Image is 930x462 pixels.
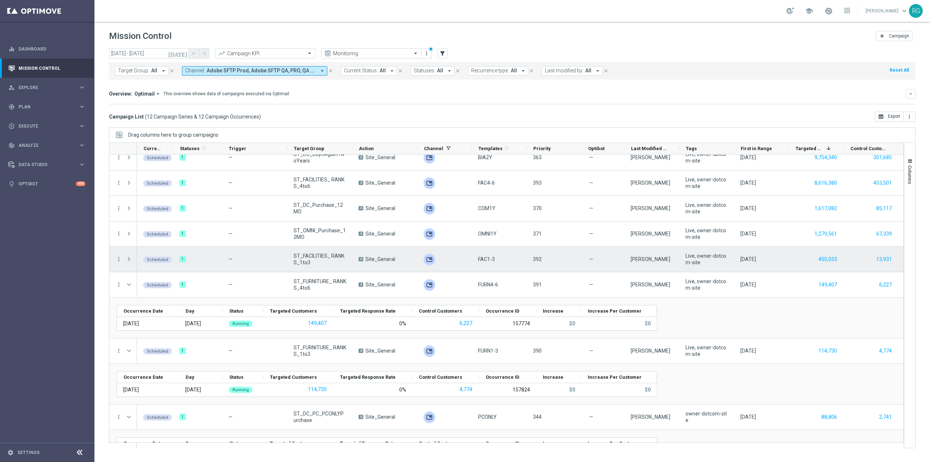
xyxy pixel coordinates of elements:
i: close [529,68,534,73]
button: equalizer Dashboard [8,46,86,52]
button: more_vert [423,49,430,58]
span: A [359,282,363,287]
button: lightbulb Optibot +10 [8,181,86,187]
i: close [455,68,460,73]
span: Statuses [180,146,199,151]
colored-tag: Scheduled [143,281,172,288]
img: Adobe SFTP Prod [424,177,435,189]
span: Channel [424,146,443,151]
span: ( [145,113,147,120]
button: close [169,67,175,75]
button: Data Studio keyboard_arrow_right [8,162,86,168]
span: A [359,257,363,261]
i: lightbulb [8,181,15,187]
h1: Mission Control [109,31,171,41]
button: 450,553 [818,255,838,264]
i: close [603,68,608,73]
multiple-options-button: Export to CSV [875,113,915,119]
span: Data Studio [19,162,78,167]
button: 13,931 [876,255,893,264]
span: Scheduled [147,232,168,237]
div: Press SPACE to select this row. [109,338,137,364]
span: ST_FACILITIES_ RANKS_4to6 [294,176,346,189]
span: Scheduled [147,181,168,186]
div: Dashboard [8,39,85,59]
span: ST_DC_BuyItAgainTwoYears [294,151,346,164]
div: person_search Explore keyboard_arrow_right [8,85,86,91]
span: Scheduled [147,257,168,262]
button: track_changes Analyze keyboard_arrow_right [8,142,86,148]
i: refresh [504,145,509,151]
div: +10 [76,181,85,186]
span: Site_General [365,205,395,212]
i: close [169,68,174,73]
span: — [229,282,232,288]
button: 4,774 [878,346,893,355]
span: Site_General [365,230,395,237]
div: 14 Sep 2025, Sunday [740,281,756,288]
div: Press SPACE to select this row. [109,145,137,170]
div: play_circle_outline Execute keyboard_arrow_right [8,123,86,129]
span: A [359,415,363,419]
span: Target Group: [118,68,149,74]
colored-tag: Scheduled [143,230,172,237]
button: Current Status: All arrow_drop_down [341,66,397,76]
span: Target Group [294,146,324,151]
div: Mission Control [8,65,86,71]
div: Adobe SFTP Prod [424,203,435,214]
div: John Bruzzese [631,154,670,161]
button: 1,617,082 [814,204,838,213]
span: Live, owner-dotcom-site [686,227,728,240]
i: keyboard_arrow_right [78,142,85,149]
span: Day [186,308,194,314]
img: Adobe SFTP Prod [424,254,435,265]
span: Drag columns here to group campaigns [128,132,218,138]
span: Site_General [365,414,395,420]
i: add [879,33,885,39]
div: 14 Sep 2025, Sunday [740,256,756,262]
div: Adobe SFTP Prod [424,152,435,164]
input: Select date range [109,48,189,59]
span: Current Status [143,146,161,151]
span: Optibot [588,146,604,151]
span: ST_FACILITIES_ RANKS_1to3 [294,253,346,266]
button: more_vert [116,230,122,237]
button: 114,730 [818,346,838,355]
span: OMNI1Y [478,230,497,237]
span: Site_General [365,281,395,288]
a: [PERSON_NAME]keyboard_arrow_down [865,5,909,16]
button: 85,117 [876,204,893,213]
span: All [151,68,157,74]
button: Recurrence type: All arrow_drop_down [468,66,528,76]
i: track_changes [8,142,15,149]
h3: Campaign List [109,113,261,120]
button: Last modified by: All arrow_drop_down [542,66,603,76]
img: Adobe SFTP Prod [424,411,435,423]
span: Targeted Customers [270,308,317,314]
i: more_vert [424,51,429,56]
button: more_vert [903,112,915,122]
button: 88,806 [821,413,838,422]
span: Site_General [365,180,395,186]
button: more_vert [116,347,122,354]
div: gps_fixed Plan keyboard_arrow_right [8,104,86,110]
i: arrow_drop_down [155,91,161,97]
div: 1 [179,205,186,212]
button: close [327,67,334,75]
span: — [229,205,232,211]
div: Adobe SFTP Prod [424,279,435,291]
button: add Campaign [876,31,913,41]
span: Calculate column [502,144,509,152]
span: ST_DC_Purchase_12MO [294,202,346,215]
span: All [511,68,517,74]
span: Channel: [185,68,205,74]
ng-select: Campaign KPI [215,48,315,59]
i: preview [324,50,331,57]
div: John Bruzzese [631,281,670,288]
span: — [589,230,593,237]
div: 1 [179,180,186,186]
span: First in Range [741,146,772,151]
span: Tags [686,146,697,151]
span: Site_General [365,154,395,161]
